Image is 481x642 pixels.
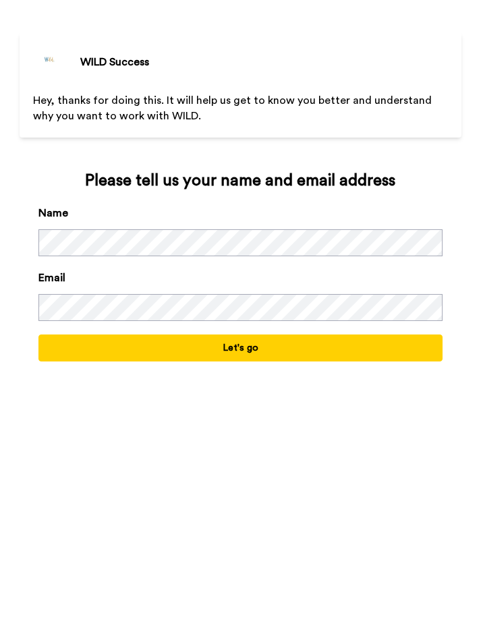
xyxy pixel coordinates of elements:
label: Name [38,205,68,221]
div: Please tell us your name and email address [38,170,443,192]
div: WILD Success [80,54,149,70]
button: Let's go [38,334,443,361]
span: Hey, thanks for doing this. It will help us get to know you better and understand why you want to... [33,95,434,121]
label: Email [38,270,65,286]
